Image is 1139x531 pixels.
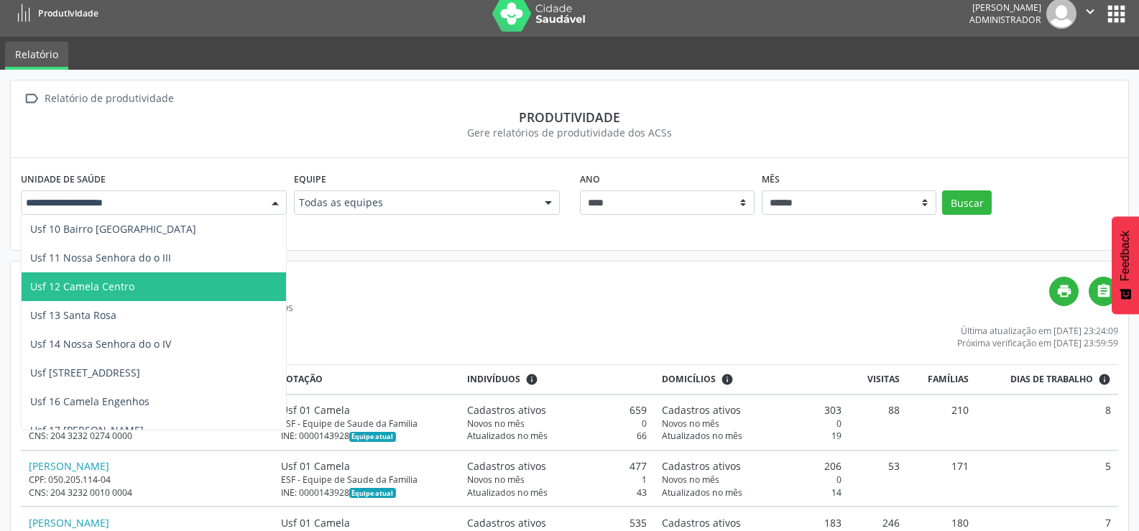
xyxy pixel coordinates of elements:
[467,430,548,442] span: Atualizados no mês
[662,430,742,442] span: Atualizados no mês
[908,394,977,451] td: 210
[467,486,548,499] span: Atualizados no mês
[294,168,326,190] label: Equipe
[21,300,1049,315] div: Somente agentes ativos no mês selecionado são listados
[976,451,1118,507] td: 5
[662,458,841,474] div: 206
[30,222,196,236] span: Usf 10 Bairro [GEOGRAPHIC_DATA]
[30,251,171,264] span: Usf 11 Nossa Senhora do o III
[662,402,841,417] div: 303
[1098,373,1111,386] i: Dias em que o(a) ACS fez pelo menos uma visita, ou ficha de cadastro individual ou cadastro domic...
[662,474,841,486] div: 0
[662,515,841,530] div: 183
[21,125,1118,140] div: Gere relatórios de produtividade dos ACSs
[1096,283,1112,299] i: 
[849,394,908,451] td: 88
[38,7,98,19] span: Produtividade
[30,337,171,351] span: Usf 14 Nossa Senhora do o IV
[21,88,42,109] i: 
[908,365,977,394] th: Famílias
[467,430,647,442] div: 66
[349,432,396,442] span: Esta é a equipe atual deste Agente
[721,373,734,386] i: <div class="text-left"> <div> <strong>Cadastros ativos:</strong> Cadastros que estão vinculados a...
[467,402,647,417] div: 659
[969,1,1041,14] div: [PERSON_NAME]
[5,42,68,70] a: Relatório
[662,474,719,486] span: Novos no mês
[281,515,452,530] div: Usf 01 Camela
[281,417,452,430] div: ESF - Equipe de Saude da Familia
[29,430,266,442] div: CNS: 204 3232 0274 0000
[30,366,140,379] span: Usf [STREET_ADDRESS]
[467,417,525,430] span: Novos no mês
[467,373,520,386] span: Indivíduos
[349,488,396,498] span: Esta é a equipe atual deste Agente
[467,474,525,486] span: Novos no mês
[281,474,452,486] div: ESF - Equipe de Saude da Familia
[957,325,1118,337] div: Última atualização em [DATE] 23:24:09
[29,516,109,530] a: [PERSON_NAME]
[580,168,600,190] label: Ano
[21,88,176,109] a:  Relatório de produtividade
[1010,373,1093,386] span: Dias de trabalho
[662,458,741,474] span: Cadastros ativos
[662,373,716,386] span: Domicílios
[10,1,98,25] a: Produtividade
[849,365,908,394] th: Visitas
[1056,283,1072,299] i: print
[273,365,459,394] th: Lotação
[976,394,1118,451] td: 8
[662,486,841,499] div: 14
[29,459,109,473] a: [PERSON_NAME]
[29,486,266,499] div: CNS: 204 3232 0010 0004
[1112,216,1139,314] button: Feedback - Mostrar pesquisa
[662,417,719,430] span: Novos no mês
[30,423,144,437] span: Usf 17 [PERSON_NAME]
[29,474,266,486] div: CPF: 050.205.114-04
[662,486,742,499] span: Atualizados no mês
[908,451,977,507] td: 171
[1104,1,1129,27] button: apps
[299,195,530,210] span: Todas as equipes
[467,474,647,486] div: 1
[467,458,647,474] div: 477
[662,417,841,430] div: 0
[30,394,149,408] span: Usf 16 Camela Engenhos
[467,402,546,417] span: Cadastros ativos
[662,402,741,417] span: Cadastros ativos
[969,14,1041,26] span: Administrador
[467,458,546,474] span: Cadastros ativos
[281,458,452,474] div: Usf 01 Camela
[525,373,538,386] i: <div class="text-left"> <div> <strong>Cadastros ativos:</strong> Cadastros que estão vinculados a...
[467,515,546,530] span: Cadastros ativos
[1049,277,1079,306] a: print
[662,430,841,442] div: 19
[1082,4,1098,19] i: 
[281,486,452,499] div: INE: 0000143928
[467,417,647,430] div: 0
[281,430,452,442] div: INE: 0000143928
[957,337,1118,349] div: Próxima verificação em [DATE] 23:59:59
[849,451,908,507] td: 53
[1089,277,1118,306] a: 
[42,88,176,109] div: Relatório de produtividade
[21,168,106,190] label: Unidade de saúde
[1119,231,1132,281] span: Feedback
[467,486,647,499] div: 43
[467,515,647,530] div: 535
[942,190,992,215] button: Buscar
[21,277,1049,295] h4: Relatório de produtividade
[762,168,780,190] label: Mês
[281,402,452,417] div: Usf 01 Camela
[21,109,1118,125] div: Produtividade
[30,280,134,293] span: Usf 12 Camela Centro
[30,308,116,322] span: Usf 13 Santa Rosa
[662,515,741,530] span: Cadastros ativos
